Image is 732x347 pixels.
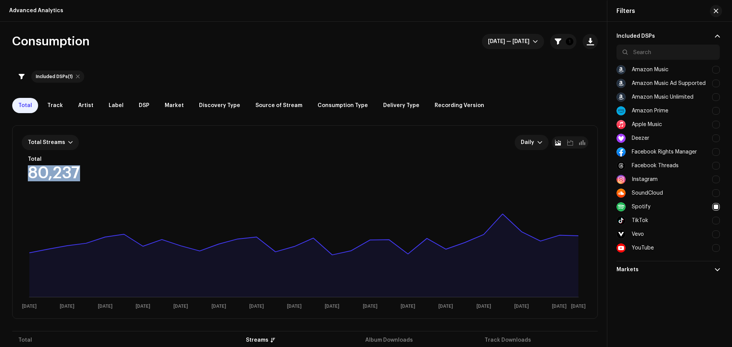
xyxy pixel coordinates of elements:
text: [DATE] [571,304,586,309]
span: Discovery Type [199,102,240,109]
span: Recording Version [435,102,484,109]
text: [DATE] [438,304,453,309]
span: Daily [521,135,537,150]
span: Delivery Type [383,102,419,109]
p-badge: 1 [566,38,573,45]
text: [DATE] [401,304,415,309]
span: DSP [139,102,149,109]
text: [DATE] [249,304,264,309]
text: [DATE] [173,304,188,309]
button: 1 [550,34,576,49]
text: [DATE] [552,304,567,309]
text: [DATE] [325,304,339,309]
div: dropdown trigger [533,34,538,49]
text: [DATE] [514,304,529,309]
span: Market [165,102,184,109]
span: Source of Stream [255,102,302,109]
text: [DATE] [363,304,377,309]
span: Consumption Type [318,102,368,109]
span: Sep 1 — Sep 30 [488,34,533,49]
div: dropdown trigger [537,135,543,150]
text: [DATE] [212,304,226,309]
text: [DATE] [136,304,150,309]
text: [DATE] [287,304,302,309]
text: [DATE] [477,304,491,309]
